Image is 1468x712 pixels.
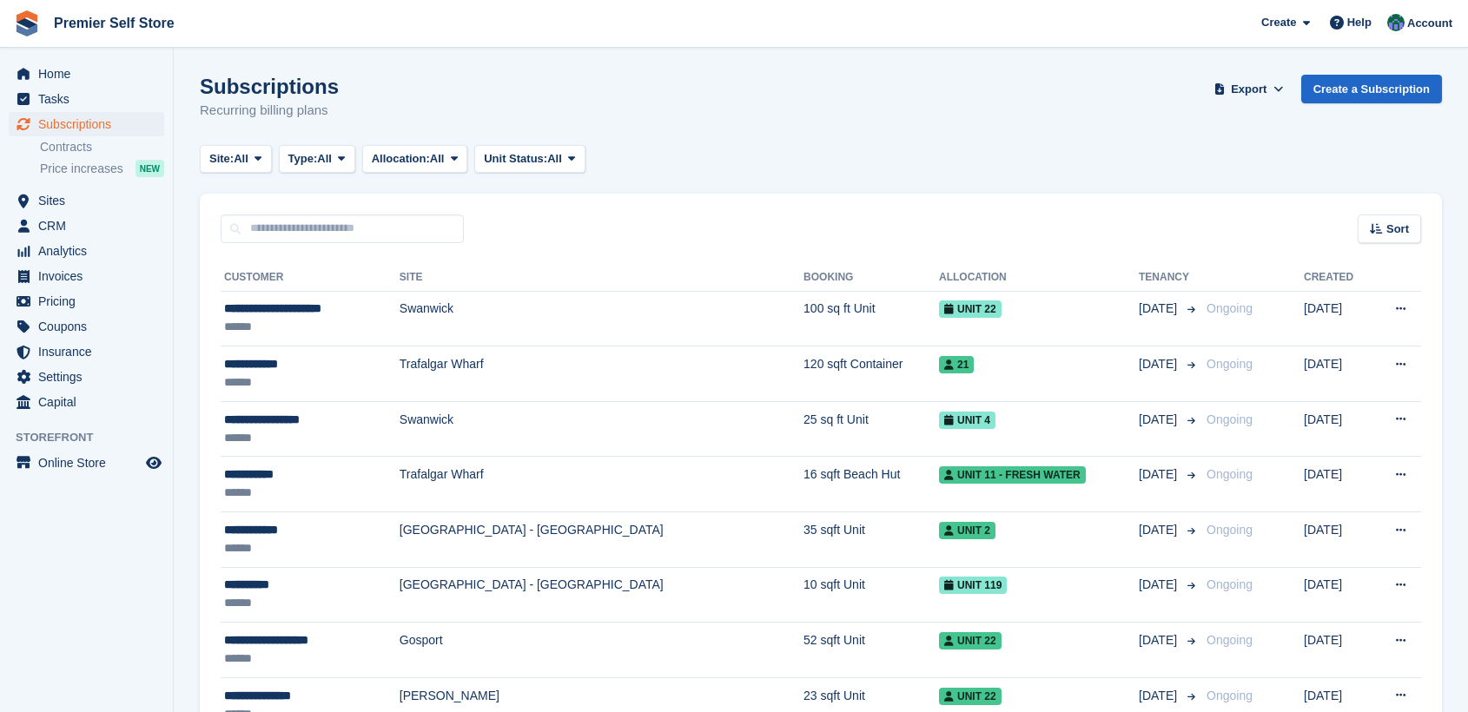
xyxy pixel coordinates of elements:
span: [DATE] [1139,411,1180,429]
span: [DATE] [1139,465,1180,484]
a: Preview store [143,452,164,473]
td: [DATE] [1304,291,1372,346]
span: Ongoing [1207,357,1253,371]
span: Unit 22 [939,688,1002,705]
td: 16 sqft Beach Hut [803,457,939,512]
span: Insurance [38,340,142,364]
td: [DATE] [1304,346,1372,402]
span: [DATE] [1139,521,1180,539]
button: Unit Status: All [474,145,585,174]
span: Subscriptions [38,112,142,136]
a: Price increases NEW [40,159,164,178]
span: Tasks [38,87,142,111]
span: All [547,150,562,168]
span: Unit Status: [484,150,547,168]
a: menu [9,112,164,136]
th: Booking [803,264,939,292]
span: Coupons [38,314,142,339]
span: Ongoing [1207,577,1253,591]
span: Unit 2 [939,522,995,539]
span: Export [1231,81,1266,98]
span: Create [1261,14,1296,31]
td: [GEOGRAPHIC_DATA] - [GEOGRAPHIC_DATA] [400,567,803,623]
span: [DATE] [1139,631,1180,649]
span: Unit 11 - Fresh Water [939,466,1086,484]
a: menu [9,451,164,475]
a: menu [9,264,164,288]
td: [DATE] [1304,401,1372,457]
td: Trafalgar Wharf [400,457,803,512]
td: 10 sqft Unit [803,567,939,623]
td: Gosport [400,623,803,678]
span: [DATE] [1139,300,1180,318]
span: Ongoing [1207,633,1253,647]
button: Allocation: All [362,145,468,174]
a: menu [9,340,164,364]
button: Export [1211,75,1287,103]
td: Swanwick [400,401,803,457]
td: 25 sq ft Unit [803,401,939,457]
span: Storefront [16,429,173,446]
span: Allocation: [372,150,430,168]
a: Create a Subscription [1301,75,1442,103]
span: Site: [209,150,234,168]
span: CRM [38,214,142,238]
span: Unit 4 [939,412,995,429]
td: [GEOGRAPHIC_DATA] - [GEOGRAPHIC_DATA] [400,512,803,568]
td: [DATE] [1304,623,1372,678]
h1: Subscriptions [200,75,339,98]
span: Unit 22 [939,632,1002,649]
span: Account [1407,15,1452,32]
span: Ongoing [1207,523,1253,537]
span: Unit 119 [939,577,1007,594]
span: Pricing [38,289,142,313]
span: All [317,150,332,168]
a: menu [9,390,164,414]
th: Allocation [939,264,1139,292]
span: Unit 22 [939,300,1002,318]
span: Ongoing [1207,689,1253,702]
span: Settings [38,365,142,389]
span: Analytics [38,239,142,263]
span: Help [1347,14,1372,31]
span: Ongoing [1207,301,1253,315]
span: Invoices [38,264,142,288]
img: Jo Granger [1387,14,1405,31]
a: menu [9,239,164,263]
span: Online Store [38,451,142,475]
span: [DATE] [1139,576,1180,594]
span: Home [38,62,142,86]
span: Type: [288,150,318,168]
span: Ongoing [1207,467,1253,481]
td: Swanwick [400,291,803,346]
div: NEW [136,160,164,177]
span: All [234,150,248,168]
th: Site [400,264,803,292]
span: Sort [1386,221,1409,238]
button: Type: All [279,145,355,174]
a: menu [9,87,164,111]
p: Recurring billing plans [200,101,339,121]
th: Created [1304,264,1372,292]
button: Site: All [200,145,272,174]
th: Tenancy [1139,264,1200,292]
a: menu [9,62,164,86]
a: menu [9,289,164,313]
a: menu [9,214,164,238]
a: menu [9,365,164,389]
span: [DATE] [1139,687,1180,705]
span: Ongoing [1207,412,1253,426]
td: 35 sqft Unit [803,512,939,568]
td: 120 sqft Container [803,346,939,402]
a: menu [9,314,164,339]
td: 100 sq ft Unit [803,291,939,346]
td: 52 sqft Unit [803,623,939,678]
a: Premier Self Store [47,9,182,37]
span: Sites [38,188,142,213]
span: 21 [939,356,974,373]
span: Price increases [40,161,123,177]
span: [DATE] [1139,355,1180,373]
td: [DATE] [1304,567,1372,623]
img: stora-icon-8386f47178a22dfd0bd8f6a31ec36ba5ce8667c1dd55bd0f319d3a0aa187defe.svg [14,10,40,36]
td: [DATE] [1304,457,1372,512]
